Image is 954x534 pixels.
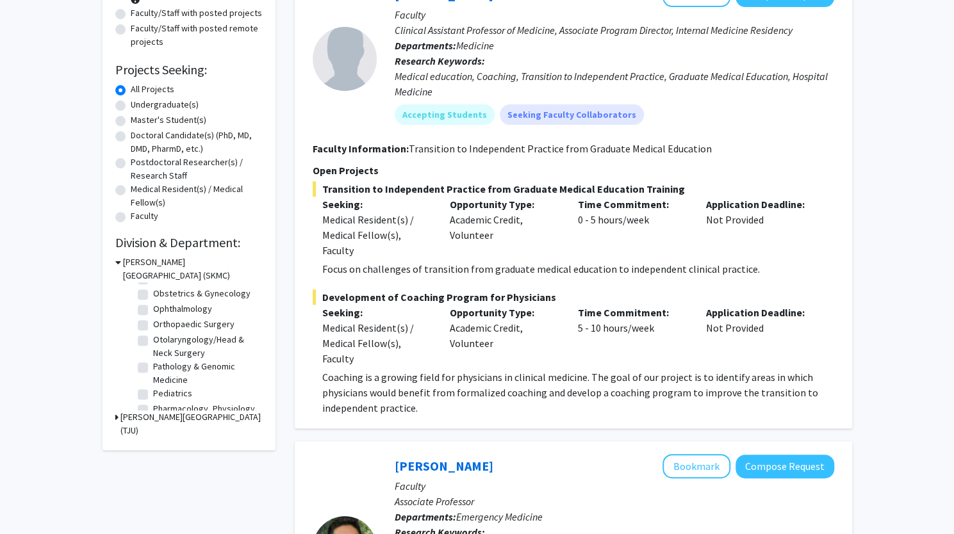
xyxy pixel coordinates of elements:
[153,360,259,387] label: Pathology & Genomic Medicine
[395,7,834,22] p: Faculty
[123,255,263,282] h3: [PERSON_NAME][GEOGRAPHIC_DATA] (SKMC)
[313,142,409,155] b: Faculty Information:
[450,305,559,320] p: Opportunity Type:
[131,209,158,223] label: Faculty
[153,387,192,400] label: Pediatrics
[153,287,251,300] label: Obstetrics & Gynecology
[131,113,206,127] label: Master's Student(s)
[736,455,834,478] button: Compose Request to Xiao Chi Zhang
[131,98,199,111] label: Undergraduate(s)
[131,83,174,96] label: All Projects
[10,476,54,524] iframe: Chat
[131,22,263,49] label: Faculty/Staff with posted remote projects
[395,478,834,494] p: Faculty
[313,289,834,305] span: Development of Coaching Program for Physicians
[395,39,456,52] b: Departments:
[450,197,559,212] p: Opportunity Type:
[313,163,834,178] p: Open Projects
[131,6,262,20] label: Faculty/Staff with posted projects
[131,156,263,182] label: Postdoctoral Researcher(s) / Research Staff
[409,142,712,155] fg-read-more: Transition to Independent Practice from Graduate Medical Education
[395,104,495,125] mat-chip: Accepting Students
[395,69,834,99] div: Medical education, Coaching, Transition to Independent Practice, Graduate Medical Education, Hosp...
[706,197,815,212] p: Application Deadline:
[115,235,263,250] h2: Division & Department:
[153,402,259,429] label: Pharmacology, Physiology, & [MEDICAL_DATA] Biology
[500,104,644,125] mat-chip: Seeking Faculty Collaborators
[153,318,234,331] label: Orthopaedic Surgery
[120,410,263,437] h3: [PERSON_NAME][GEOGRAPHIC_DATA] (TJU)
[131,182,263,209] label: Medical Resident(s) / Medical Fellow(s)
[395,22,834,38] p: Clinical Assistant Professor of Medicine, Associate Program Director, Internal Medicine Residency
[578,305,687,320] p: Time Commitment:
[153,302,212,316] label: Ophthalmology
[131,129,263,156] label: Doctoral Candidate(s) (PhD, MD, DMD, PharmD, etc.)
[115,62,263,77] h2: Projects Seeking:
[706,305,815,320] p: Application Deadline:
[322,212,431,258] div: Medical Resident(s) / Medical Fellow(s), Faculty
[395,494,834,509] p: Associate Professor
[322,305,431,320] p: Seeking:
[456,39,494,52] span: Medicine
[440,305,568,366] div: Academic Credit, Volunteer
[696,197,825,258] div: Not Provided
[395,510,456,523] b: Departments:
[322,369,834,416] p: Coaching is a growing field for physicians in clinical medicine. The goal of our project is to id...
[395,54,485,67] b: Research Keywords:
[696,305,825,366] div: Not Provided
[322,197,431,212] p: Seeking:
[153,333,259,360] label: Otolaryngology/Head & Neck Surgery
[395,458,493,474] a: [PERSON_NAME]
[578,197,687,212] p: Time Commitment:
[322,320,431,366] div: Medical Resident(s) / Medical Fellow(s), Faculty
[568,197,696,258] div: 0 - 5 hours/week
[440,197,568,258] div: Academic Credit, Volunteer
[322,261,834,277] p: Focus on challenges of transition from graduate medical education to independent clinical practice.
[662,454,730,478] button: Add Xiao Chi Zhang to Bookmarks
[568,305,696,366] div: 5 - 10 hours/week
[313,181,834,197] span: Transition to Independent Practice from Graduate Medical Education Training
[456,510,543,523] span: Emergency Medicine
